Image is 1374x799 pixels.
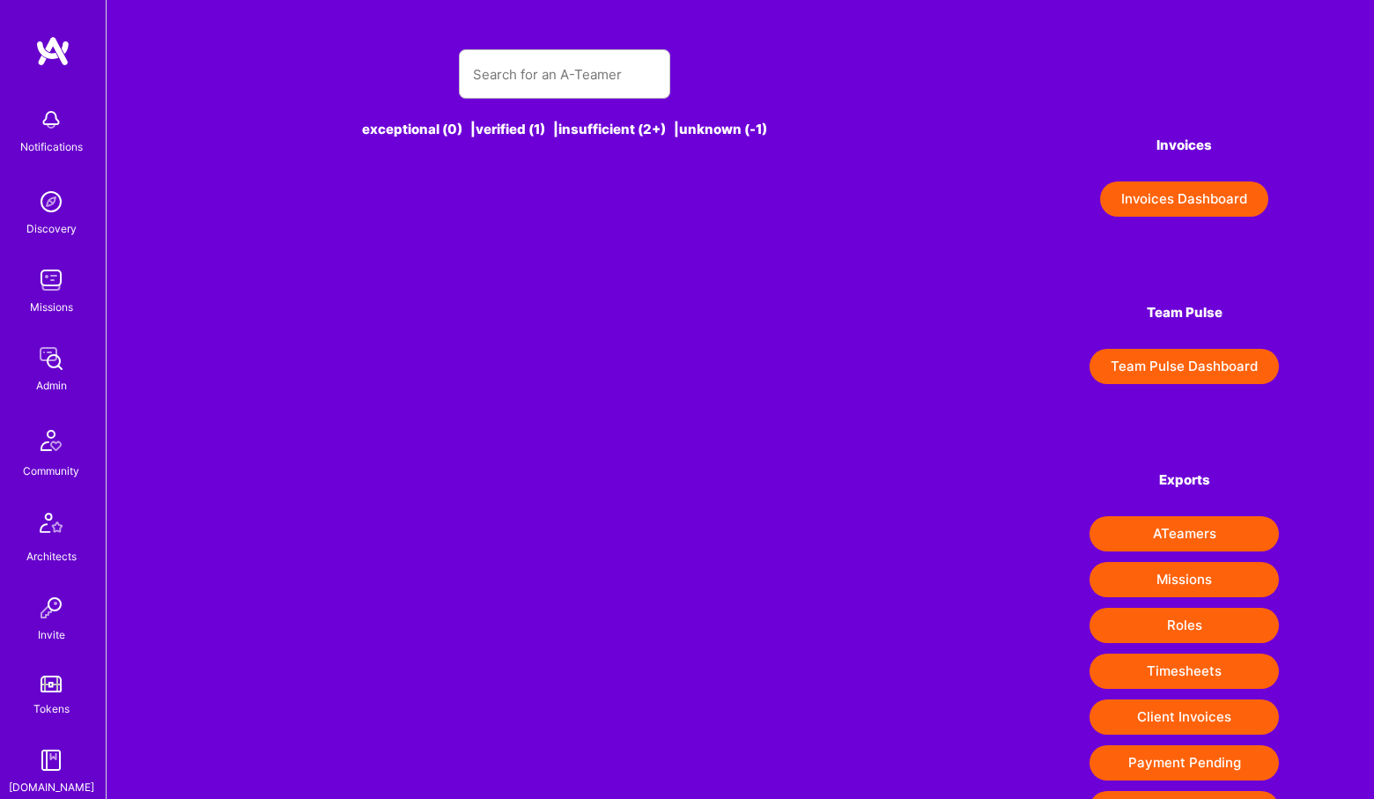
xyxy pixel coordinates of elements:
input: Search for an A-Teamer [473,52,656,97]
div: Architects [26,547,77,566]
div: Community [23,462,79,480]
a: Invoices Dashboard [1090,181,1279,217]
button: ATeamers [1090,516,1279,551]
button: Roles [1090,608,1279,643]
button: Missions [1090,562,1279,597]
div: Invite [38,625,65,644]
img: bell [33,102,69,137]
button: Payment Pending [1090,745,1279,781]
h4: Team Pulse [1090,305,1279,321]
div: exceptional (0) | verified (1) | insufficient (2+) | unknown (-1) [202,120,928,138]
div: Admin [36,376,67,395]
div: Notifications [20,137,83,156]
h4: Exports [1090,472,1279,488]
button: Invoices Dashboard [1100,181,1268,217]
img: logo [35,35,70,67]
button: Client Invoices [1090,699,1279,735]
h4: Invoices [1090,137,1279,153]
img: Invite [33,590,69,625]
div: Missions [30,298,73,316]
img: teamwork [33,263,69,298]
button: Timesheets [1090,654,1279,689]
img: guide book [33,743,69,778]
div: Tokens [33,699,70,718]
img: tokens [41,676,62,692]
img: Architects [30,505,72,547]
button: Team Pulse Dashboard [1090,349,1279,384]
div: Discovery [26,219,77,238]
img: Community [30,419,72,462]
div: [DOMAIN_NAME] [9,778,94,796]
img: admin teamwork [33,341,69,376]
img: discovery [33,184,69,219]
